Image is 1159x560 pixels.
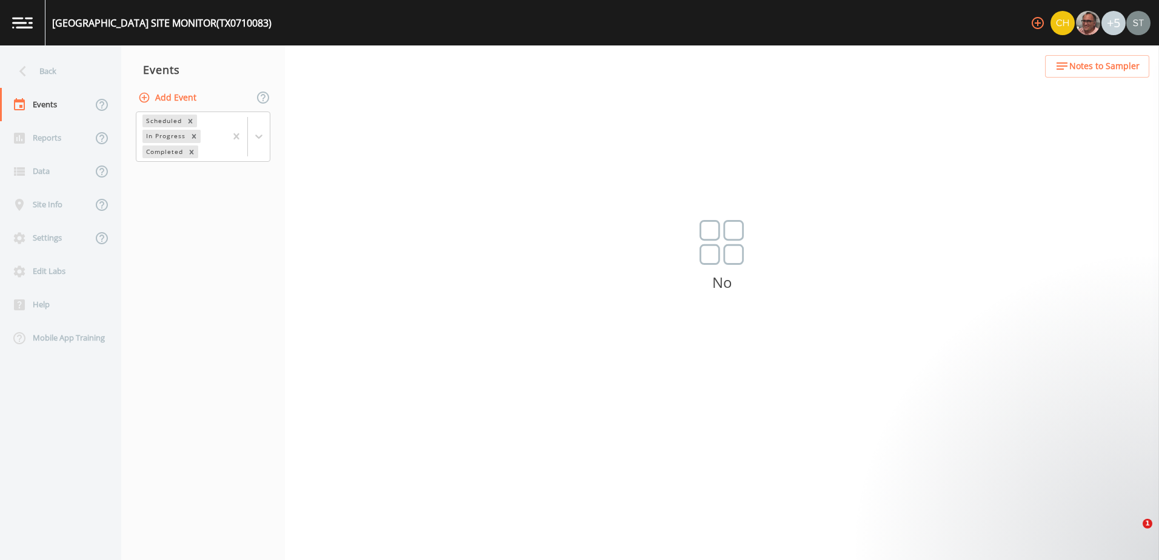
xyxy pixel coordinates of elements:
img: e2d790fa78825a4bb76dcb6ab311d44c [1076,11,1100,35]
div: Remove Scheduled [184,115,197,127]
div: Scheduled [142,115,184,127]
span: Notes to Sampler [1069,59,1140,74]
div: [GEOGRAPHIC_DATA] SITE MONITOR (TX0710083) [52,16,272,30]
img: 8315ae1e0460c39f28dd315f8b59d613 [1126,11,1151,35]
p: No [285,277,1159,288]
div: Mike Franklin [1075,11,1101,35]
div: Events [121,55,285,85]
img: logo [12,17,33,28]
img: c74b8b8b1c7a9d34f67c5e0ca157ed15 [1050,11,1075,35]
div: +5 [1101,11,1126,35]
div: Charles Medina [1050,11,1075,35]
iframe: Intercom live chat [1118,519,1147,548]
span: 1 [1143,519,1152,528]
div: In Progress [142,130,187,142]
div: Completed [142,145,185,158]
div: Remove Completed [185,145,198,158]
div: Remove In Progress [187,130,201,142]
button: Add Event [136,87,201,109]
button: Notes to Sampler [1045,55,1149,78]
img: svg%3e [700,220,744,265]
